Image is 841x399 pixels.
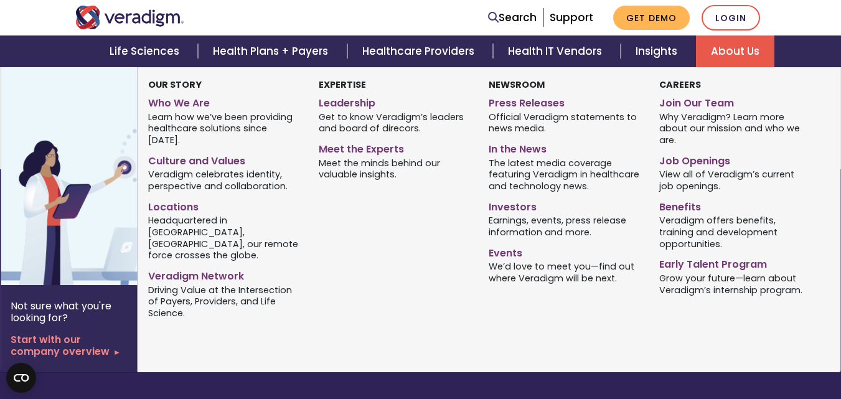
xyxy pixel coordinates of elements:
a: Search [488,9,537,26]
img: Veradigm logo [75,6,184,29]
a: Login [702,5,760,31]
a: Health IT Vendors [493,35,621,67]
span: We’d love to meet you—find out where Veradigm will be next. [489,260,640,284]
span: Veradigm offers benefits, training and development opportunities. [659,214,810,250]
a: Who We Are [148,92,299,110]
span: Official Veradigm statements to news media. [489,110,640,134]
a: Insights [621,35,696,67]
a: Benefits [659,196,810,214]
strong: Expertise [319,78,366,91]
button: Open CMP widget [6,363,36,393]
a: Press Releases [489,92,640,110]
a: Join Our Team [659,92,810,110]
span: Learn how we’ve been providing healthcare solutions since [DATE]. [148,110,299,146]
span: Meet the minds behind our valuable insights. [319,156,470,181]
a: Leadership [319,92,470,110]
a: Events [489,242,640,260]
img: Vector image of Veradigm’s Story [1,67,201,285]
a: Culture and Values [148,150,299,168]
a: Healthcare Providers [347,35,493,67]
strong: Careers [659,78,701,91]
span: Headquartered in [GEOGRAPHIC_DATA], [GEOGRAPHIC_DATA], our remote force crosses the globe. [148,214,299,261]
a: Locations [148,196,299,214]
span: Grow your future—learn about Veradigm’s internship program. [659,271,810,296]
a: About Us [696,35,774,67]
span: Why Veradigm? Learn more about our mission and who we are. [659,110,810,146]
strong: Our Story [148,78,202,91]
a: Start with our company overview [11,334,128,357]
span: View all of Veradigm’s current job openings. [659,168,810,192]
a: Investors [489,196,640,214]
a: Veradigm Network [148,265,299,283]
span: Get to know Veradigm’s leaders and board of direcors. [319,110,470,134]
a: Early Talent Program [659,253,810,271]
a: In the News [489,138,640,156]
a: Health Plans + Payers [198,35,347,67]
span: The latest media coverage featuring Veradigm in healthcare and technology news. [489,156,640,192]
a: Get Demo [613,6,690,30]
strong: Newsroom [489,78,545,91]
a: Life Sciences [95,35,198,67]
span: Earnings, events, press release information and more. [489,214,640,238]
a: Support [550,10,593,25]
span: Driving Value at the Intersection of Payers, Providers, and Life Science. [148,283,299,319]
p: Not sure what you're looking for? [11,300,128,324]
span: Veradigm celebrates identity, perspective and collaboration. [148,168,299,192]
a: Job Openings [659,150,810,168]
a: Meet the Experts [319,138,470,156]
